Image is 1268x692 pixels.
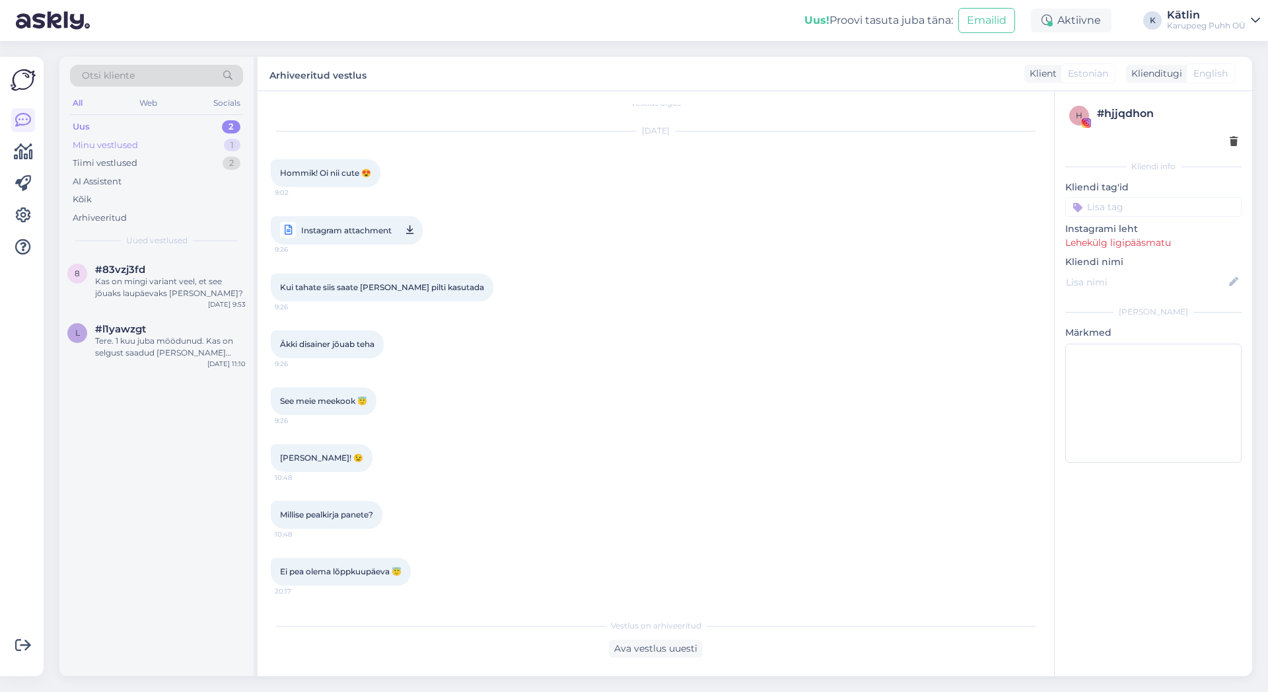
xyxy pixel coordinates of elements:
div: Ava vestlus uuesti [609,640,703,658]
div: [PERSON_NAME] [1065,306,1242,318]
div: Karupoeg Puhh OÜ [1167,20,1246,31]
span: h [1076,110,1082,120]
div: Klient [1024,67,1057,81]
span: Ei pea olema lõppkuupäeva 😇 [280,566,402,576]
input: Lisa nimi [1066,275,1226,289]
div: Arhiveeritud [73,211,127,225]
div: AI Assistent [73,175,122,188]
input: Lisa tag [1065,197,1242,217]
span: [PERSON_NAME]! 😉 [280,453,363,463]
div: Kliendi info [1065,161,1242,173]
span: Vestlus on arhiveeritud [611,620,701,632]
img: Askly Logo [11,67,36,93]
span: Otsi kliente [82,69,135,83]
p: Lehekülg ligipääsmatu [1065,236,1242,250]
span: English [1193,67,1228,81]
div: Minu vestlused [73,139,138,152]
div: [DATE] [271,125,1041,137]
span: 9:26 [275,359,324,369]
span: Hommik! Oi nii cute 😍 [280,168,371,178]
div: Kas on mingi variant veel, et see jõuaks laupäevaks [PERSON_NAME]? [95,276,246,299]
span: 9:26 [275,416,324,426]
div: Socials [211,95,243,112]
label: Arhiveeritud vestlus [269,65,367,83]
p: Instagrami leht [1065,222,1242,236]
span: 10:48 [275,529,324,539]
div: Klienditugi [1126,67,1182,81]
span: 20:17 [275,586,324,596]
p: Märkmed [1065,326,1242,340]
span: Uued vestlused [126,235,188,247]
a: Instagram attachment9:26 [271,216,423,245]
span: See meie meekook 😇 [280,396,367,406]
span: 8 [75,268,80,278]
div: 2 [222,120,240,134]
div: [DATE] 11:10 [207,359,246,369]
span: 9:26 [275,241,324,258]
div: [DATE] 9:53 [208,299,246,309]
div: Web [137,95,160,112]
div: Kõik [73,193,92,206]
span: 9:02 [275,188,324,198]
div: Proovi tasuta juba täna: [804,13,953,28]
span: Äkki disainer jõuab teha [280,339,374,349]
span: l [75,328,80,338]
span: Instagram attachment [301,222,392,239]
button: Emailid [958,8,1015,33]
div: Tere. 1 kuu juba möödunud. Kas on selgust saadud [PERSON_NAME] epoodi uued monster high tooted li... [95,335,246,359]
div: K [1143,11,1162,30]
p: Kliendi nimi [1065,255,1242,269]
span: Kui tahate siis saate [PERSON_NAME] pilti kasutada [280,282,484,292]
span: 9:26 [275,302,324,312]
div: Uus [73,120,90,134]
div: All [70,95,85,112]
div: Aktiivne [1031,9,1111,32]
span: #83vzj3fd [95,264,145,276]
span: Millise pealkirja panete? [280,510,373,519]
div: Tiimi vestlused [73,157,137,170]
div: Kätlin [1167,10,1246,20]
div: 2 [223,157,240,170]
p: Kliendi tag'id [1065,180,1242,194]
b: Uus! [804,14,829,26]
span: Estonian [1068,67,1108,81]
span: #l1yawzgt [95,323,146,335]
div: 1 [224,139,240,152]
span: 10:48 [275,473,324,482]
a: KätlinKarupoeg Puhh OÜ [1167,10,1260,31]
div: # hjjqdhon [1097,106,1238,122]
